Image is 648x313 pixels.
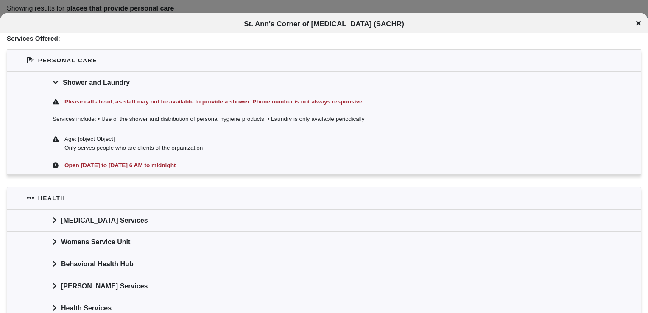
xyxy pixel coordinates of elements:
div: Open [DATE] to [DATE] 6 AM to midnight [63,161,595,170]
div: Health [38,194,65,203]
div: Shower and Laundry [7,71,641,93]
div: [MEDICAL_DATA] Services [7,209,641,231]
div: Please call ahead, as staff may not be available to provide a shower. Phone number is not always ... [63,97,595,106]
h1: Services Offered: [7,30,641,43]
div: Services include: • Use of the shower and distribution of personal hygiene products. • Laundry is... [7,111,641,130]
div: Womens Service Unit [7,231,641,253]
span: St. Ann's Corner of [MEDICAL_DATA] (SACHR) [244,20,404,28]
div: [PERSON_NAME] Services [7,275,641,297]
div: Only serves people who are clients of the organization [64,143,595,153]
div: Age: [object Object] [64,134,595,144]
div: Behavioral Health Hub [7,253,641,275]
div: Personal Care [38,56,97,65]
